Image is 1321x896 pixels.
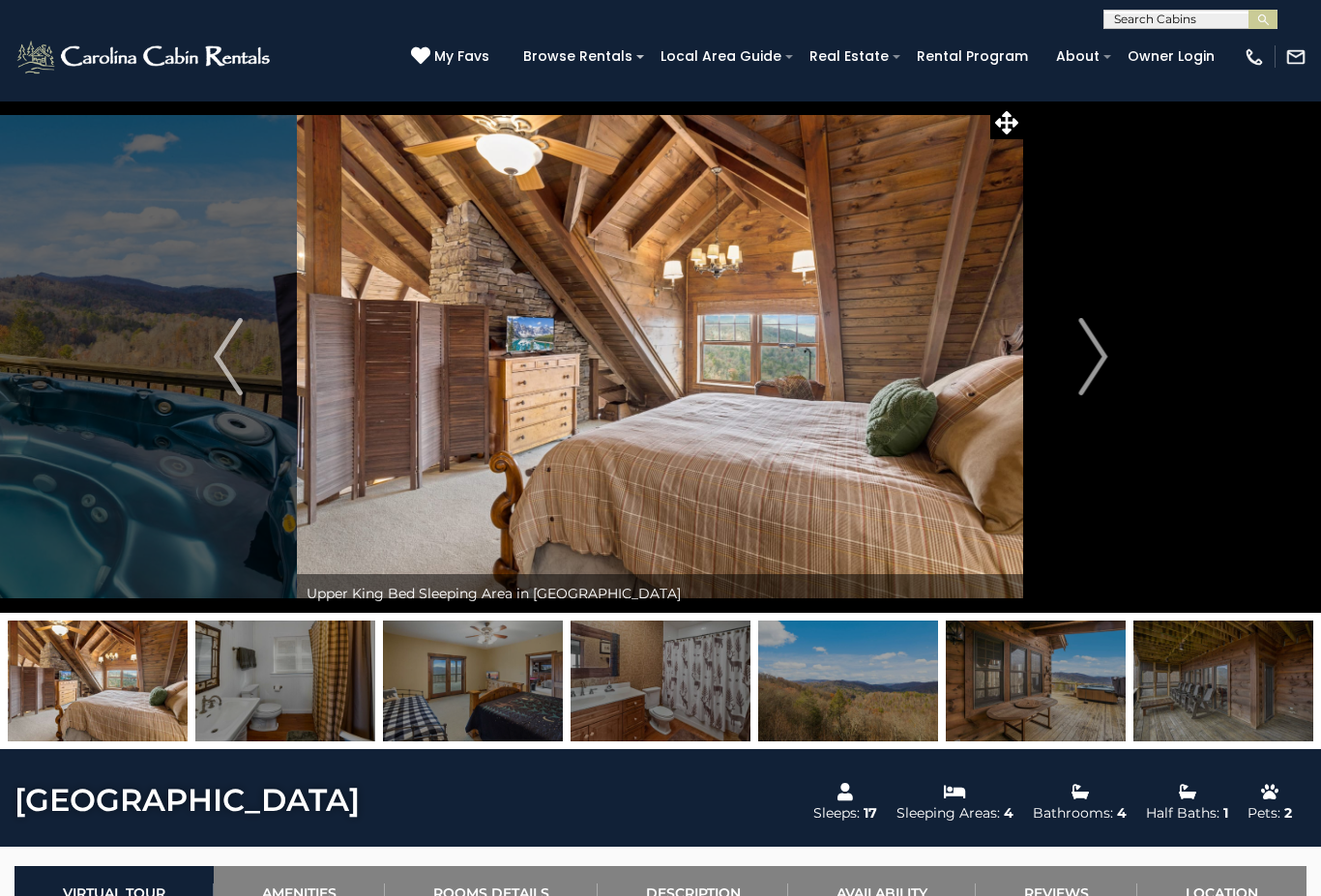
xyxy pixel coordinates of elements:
img: 163270807 [1133,621,1313,741]
a: Local Area Guide [651,42,791,72]
img: arrow [214,318,243,395]
a: Owner Login [1118,42,1224,72]
img: 163270772 [195,621,375,741]
span: My Favs [434,46,489,67]
img: mail-regular-white.png [1285,46,1306,68]
button: Previous [160,101,297,613]
img: 163270804 [383,621,563,741]
a: Browse Rentals [514,42,642,72]
a: About [1046,42,1109,72]
img: 163270811 [758,621,938,741]
img: White-1-2.png [15,38,276,76]
img: phone-regular-white.png [1244,46,1265,68]
a: Rental Program [907,42,1038,72]
button: Next [1024,101,1161,613]
img: 163270803 [8,621,188,741]
a: Real Estate [800,42,898,72]
img: 163270805 [571,621,750,741]
div: Upper King Bed Sleeping Area in [GEOGRAPHIC_DATA] [297,574,1023,613]
a: My Favs [411,46,494,68]
img: 163270806 [946,621,1126,741]
img: arrow [1078,318,1107,395]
